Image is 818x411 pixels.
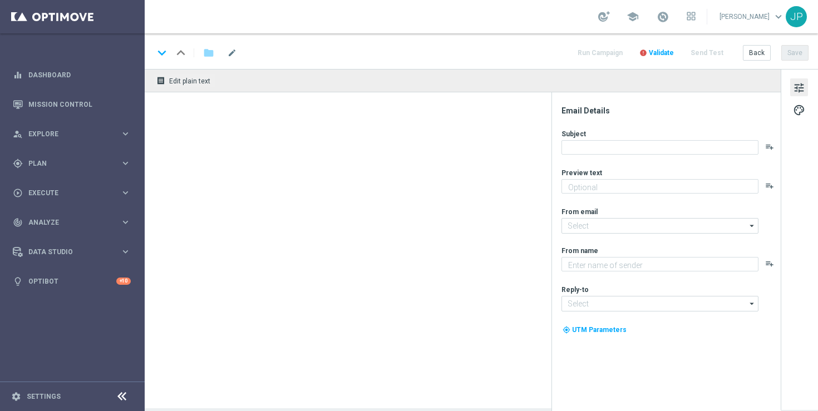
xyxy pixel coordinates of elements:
button: play_circle_outline Execute keyboard_arrow_right [12,189,131,197]
a: Mission Control [28,90,131,119]
button: track_changes Analyze keyboard_arrow_right [12,218,131,227]
button: lightbulb Optibot +10 [12,277,131,286]
i: receipt [156,76,165,85]
a: [PERSON_NAME]keyboard_arrow_down [718,8,786,25]
button: playlist_add [765,181,774,190]
i: keyboard_arrow_right [120,246,131,257]
button: playlist_add [765,259,774,268]
button: person_search Explore keyboard_arrow_right [12,130,131,138]
i: keyboard_arrow_right [120,217,131,227]
span: school [627,11,639,23]
i: arrow_drop_down [747,296,758,311]
span: UTM Parameters [572,326,627,334]
i: settings [11,392,21,402]
button: my_location UTM Parameters [561,324,628,336]
button: error Validate [638,46,676,61]
button: equalizer Dashboard [12,71,131,80]
input: Select [561,218,758,234]
button: playlist_add [765,142,774,151]
label: Preview text [561,169,602,177]
button: receipt Edit plain text [154,73,215,88]
button: gps_fixed Plan keyboard_arrow_right [12,159,131,168]
i: keyboard_arrow_right [120,187,131,198]
span: Explore [28,131,120,137]
button: palette [790,101,808,118]
i: error [639,49,647,57]
span: mode_edit [227,48,237,58]
span: Analyze [28,219,120,226]
i: keyboard_arrow_right [120,158,131,169]
div: Plan [13,159,120,169]
i: gps_fixed [13,159,23,169]
span: keyboard_arrow_down [772,11,785,23]
span: Edit plain text [169,77,210,85]
button: Mission Control [12,100,131,109]
label: Reply-to [561,285,589,294]
div: Data Studio [13,247,120,257]
input: Select [561,296,758,311]
i: equalizer [13,70,23,80]
label: From email [561,207,598,216]
div: Dashboard [13,60,131,90]
i: my_location [563,326,570,334]
div: Optibot [13,266,131,296]
button: folder [202,44,215,62]
span: Data Studio [28,249,120,255]
i: play_circle_outline [13,188,23,198]
i: arrow_drop_down [747,219,758,233]
button: Back [743,45,771,61]
button: Save [781,45,809,61]
label: From name [561,246,598,255]
span: palette [793,103,805,117]
div: Email Details [561,106,780,116]
span: Plan [28,160,120,167]
div: Execute [13,188,120,198]
a: Dashboard [28,60,131,90]
span: Validate [649,49,674,57]
div: JP [786,6,807,27]
span: Execute [28,190,120,196]
i: lightbulb [13,276,23,286]
div: Mission Control [13,90,131,119]
div: Explore [13,129,120,139]
span: tune [793,81,805,95]
i: keyboard_arrow_down [154,44,170,61]
label: Subject [561,130,586,138]
button: Data Studio keyboard_arrow_right [12,247,131,256]
div: +10 [116,278,131,285]
i: keyboard_arrow_right [120,128,131,139]
div: Analyze [13,217,120,227]
i: folder [203,46,214,60]
i: track_changes [13,217,23,227]
a: Settings [27,393,61,400]
button: tune [790,78,808,96]
a: Optibot [28,266,116,296]
i: person_search [13,129,23,139]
